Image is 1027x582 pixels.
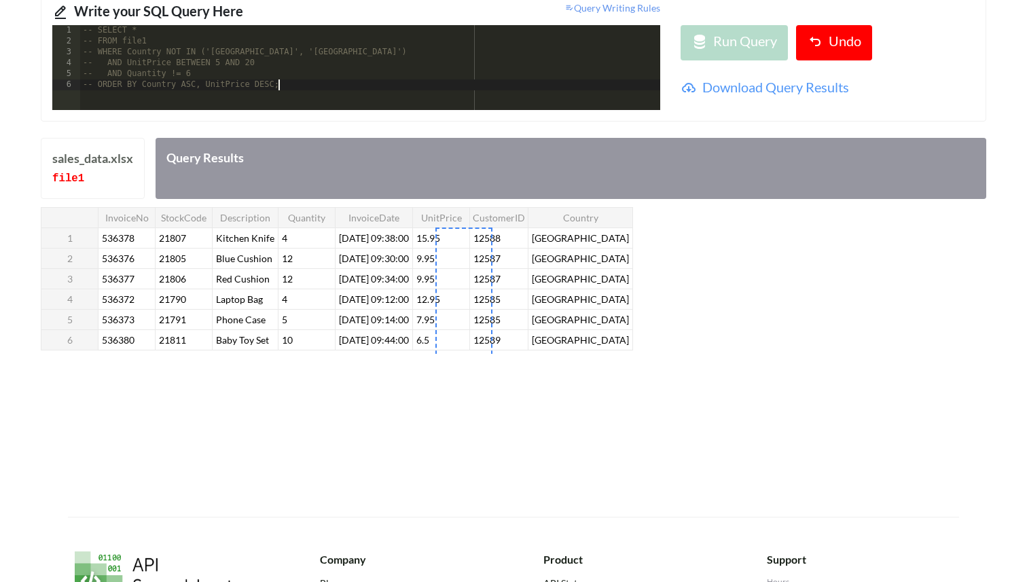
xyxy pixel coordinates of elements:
th: 3 [41,268,98,289]
th: Quantity [278,207,336,228]
span: Laptop Bag [213,291,266,308]
th: Description [213,207,278,228]
span: 12.95 [414,291,443,308]
span: 15.95 [414,230,443,247]
th: Country [528,207,633,228]
th: 4 [41,289,98,309]
button: Undo [796,25,872,60]
div: 3 [52,47,80,58]
div: Product [543,551,729,568]
span: [DATE] 09:12:00 [336,291,412,308]
span: 12 [279,270,295,287]
span: 12589 [471,331,503,348]
th: 6 [41,329,98,350]
span: Kitchen Knife [213,230,277,247]
span: 12585 [471,311,503,328]
th: 2 [41,248,98,268]
span: [GEOGRAPHIC_DATA] [529,291,632,308]
span: [GEOGRAPHIC_DATA] [529,250,632,267]
div: 1 [52,25,80,36]
th: 1 [41,228,98,248]
span: 21807 [156,230,189,247]
span: [DATE] 09:30:00 [336,250,412,267]
span: Baby Toy Set [213,331,272,348]
th: CustomerID [470,207,528,228]
span: 6.5 [414,331,432,348]
div: 5 [52,69,80,79]
span: 12587 [471,270,503,287]
span: [GEOGRAPHIC_DATA] [529,311,632,328]
span: [DATE] 09:38:00 [336,230,412,247]
span: 536380 [99,331,137,348]
span: 9.95 [414,270,437,287]
span: Blue Cushion [213,250,275,267]
span: 536378 [99,230,137,247]
div: Download Query Results [702,77,975,101]
span: 12588 [471,230,503,247]
th: 5 [41,309,98,329]
span: 21790 [156,291,189,308]
span: 21806 [156,270,189,287]
span: [DATE] 09:44:00 [336,331,412,348]
span: 536377 [99,270,137,287]
span: 4 [279,230,290,247]
span: 536373 [99,311,137,328]
div: 2 [52,36,80,47]
th: InvoiceNo [98,207,156,228]
div: 4 [52,58,80,69]
span: 9.95 [414,250,437,267]
span: 12587 [471,250,503,267]
th: InvoiceDate [336,207,413,228]
div: Query Results [156,138,986,199]
span: [GEOGRAPHIC_DATA] [529,230,632,247]
th: UnitPrice [413,207,470,228]
div: Write your SQL Query Here [74,1,346,25]
span: 12585 [471,291,503,308]
span: 7.95 [414,311,437,328]
span: Query Writing Rules [564,2,660,14]
span: [GEOGRAPHIC_DATA] [529,331,632,348]
span: Red Cushion [213,270,272,287]
div: 6 [52,79,80,90]
span: Phone Case [213,311,268,328]
code: file 1 [52,172,84,185]
span: [DATE] 09:34:00 [336,270,412,287]
span: 12 [279,250,295,267]
button: Run Query [681,25,788,60]
span: [DATE] 09:14:00 [336,311,412,328]
span: [GEOGRAPHIC_DATA] [529,270,632,287]
div: Run Query [713,31,777,55]
span: 5 [279,311,290,328]
div: Company [320,551,505,568]
span: 21805 [156,250,189,267]
span: 21811 [156,331,189,348]
div: Undo [829,31,861,55]
div: Support [767,551,952,568]
th: StockCode [156,207,213,228]
span: 10 [279,331,295,348]
span: 21791 [156,311,189,328]
span: 536376 [99,250,137,267]
span: 4 [279,291,290,308]
div: sales_data.xlsx [52,149,133,168]
span: 536372 [99,291,137,308]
